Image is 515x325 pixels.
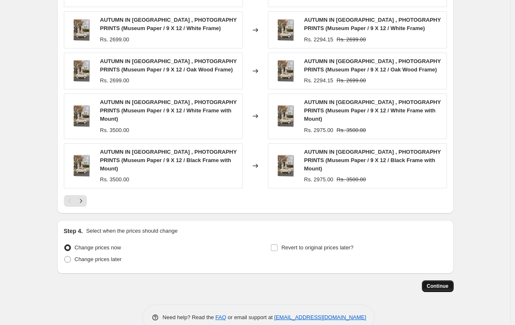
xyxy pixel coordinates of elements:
span: AUTUMN IN [GEOGRAPHIC_DATA] , PHOTOGRAPHY PRINTS (Museum Paper / 9 X 12 / White Frame with Mount) [304,99,441,122]
div: Rs. 2294.15 [304,76,333,85]
span: Continue [427,283,449,289]
span: or email support at [226,314,274,320]
a: FAQ [215,314,226,320]
div: Rs. 2699.00 [100,76,129,85]
span: AUTUMN IN [GEOGRAPHIC_DATA] , PHOTOGRAPHY PRINTS (Museum Paper / 9 X 12 / White Frame) [100,17,237,31]
span: AUTUMN IN [GEOGRAPHIC_DATA] , PHOTOGRAPHY PRINTS (Museum Paper / 9 X 12 / Black Frame with Mount) [100,149,237,172]
img: GALLERYWRAP-resized_3aa9228b-a476-4b3c-80a4-7fb666c0e113_80x.jpg [273,18,298,43]
span: Revert to original prices later? [281,244,353,251]
img: GALLERYWRAP-resized_3aa9228b-a476-4b3c-80a4-7fb666c0e113_80x.jpg [68,58,93,84]
img: GALLERYWRAP-resized_3aa9228b-a476-4b3c-80a4-7fb666c0e113_80x.jpg [273,104,298,129]
button: Next [75,195,87,207]
strike: Rs. 2699.00 [337,76,366,85]
span: AUTUMN IN [GEOGRAPHIC_DATA] , PHOTOGRAPHY PRINTS (Museum Paper / 9 X 12 / Oak Wood Frame) [304,58,441,73]
strike: Rs. 3500.00 [337,126,366,135]
span: AUTUMN IN [GEOGRAPHIC_DATA] , PHOTOGRAPHY PRINTS (Museum Paper / 9 X 12 / Black Frame with Mount) [304,149,441,172]
h2: Step 4. [64,227,83,235]
a: [EMAIL_ADDRESS][DOMAIN_NAME] [274,314,366,320]
div: Rs. 2294.15 [304,36,333,44]
span: AUTUMN IN [GEOGRAPHIC_DATA] , PHOTOGRAPHY PRINTS (Museum Paper / 9 X 12 / White Frame) [304,17,441,31]
span: Change prices later [75,256,122,262]
nav: Pagination [64,195,87,207]
div: Rs. 2975.00 [304,175,333,184]
img: GALLERYWRAP-resized_3aa9228b-a476-4b3c-80a4-7fb666c0e113_80x.jpg [68,104,93,129]
img: GALLERYWRAP-resized_3aa9228b-a476-4b3c-80a4-7fb666c0e113_80x.jpg [273,153,298,178]
div: Rs. 2975.00 [304,126,333,135]
button: Continue [422,280,454,292]
div: Rs. 3500.00 [100,126,129,135]
img: GALLERYWRAP-resized_3aa9228b-a476-4b3c-80a4-7fb666c0e113_80x.jpg [68,153,93,178]
img: GALLERYWRAP-resized_3aa9228b-a476-4b3c-80a4-7fb666c0e113_80x.jpg [273,58,298,84]
span: Change prices now [75,244,121,251]
strike: Rs. 3500.00 [337,175,366,184]
div: Rs. 2699.00 [100,36,129,44]
img: GALLERYWRAP-resized_3aa9228b-a476-4b3c-80a4-7fb666c0e113_80x.jpg [68,18,93,43]
span: AUTUMN IN [GEOGRAPHIC_DATA] , PHOTOGRAPHY PRINTS (Museum Paper / 9 X 12 / Oak Wood Frame) [100,58,237,73]
p: Select when the prices should change [86,227,177,235]
div: Rs. 3500.00 [100,175,129,184]
span: AUTUMN IN [GEOGRAPHIC_DATA] , PHOTOGRAPHY PRINTS (Museum Paper / 9 X 12 / White Frame with Mount) [100,99,237,122]
strike: Rs. 2699.00 [337,36,366,44]
span: Need help? Read the [163,314,216,320]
